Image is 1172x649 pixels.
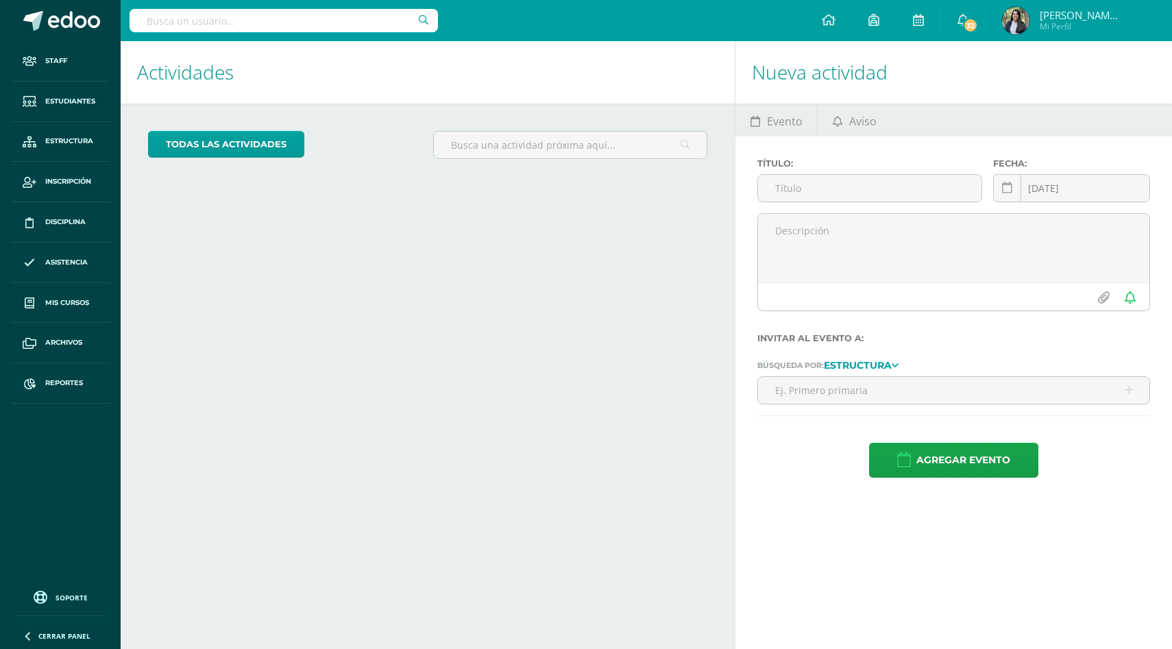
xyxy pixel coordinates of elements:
[56,593,88,602] span: Soporte
[45,257,88,268] span: Asistencia
[757,158,981,169] label: Título:
[818,103,891,136] a: Aviso
[758,377,1149,404] input: Ej. Primero primaria
[757,333,1150,343] label: Invitar al evento a:
[767,105,803,138] span: Evento
[45,56,67,66] span: Staff
[994,175,1149,201] input: Fecha de entrega
[148,131,304,158] a: todas las Actividades
[45,337,82,348] span: Archivos
[45,136,93,147] span: Estructura
[963,18,978,33] span: 33
[45,176,91,187] span: Inscripción
[11,41,110,82] a: Staff
[849,105,877,138] span: Aviso
[11,323,110,363] a: Archivos
[38,631,90,641] span: Cerrar panel
[824,359,892,371] strong: Estructura
[757,360,824,370] span: Búsqueda por:
[434,132,707,158] input: Busca una actividad próxima aquí...
[11,283,110,323] a: Mis cursos
[758,175,981,201] input: Título
[11,363,110,404] a: Reportes
[16,587,104,606] a: Soporte
[11,122,110,162] a: Estructura
[1040,8,1122,22] span: [PERSON_NAME] [PERSON_NAME]
[11,162,110,202] a: Inscripción
[45,217,86,228] span: Disciplina
[824,360,899,369] a: Estructura
[752,41,1156,103] h1: Nueva actividad
[1040,21,1122,32] span: Mi Perfil
[45,378,83,389] span: Reportes
[45,96,95,107] span: Estudiantes
[11,202,110,243] a: Disciplina
[11,82,110,122] a: Estudiantes
[1002,7,1029,34] img: 247ceca204fa65a9317ba2c0f2905932.png
[735,103,817,136] a: Evento
[916,443,1010,477] span: Agregar evento
[130,9,438,32] input: Busca un usuario...
[869,443,1038,478] button: Agregar evento
[137,41,718,103] h1: Actividades
[45,297,89,308] span: Mis cursos
[993,158,1150,169] label: Fecha:
[11,243,110,283] a: Asistencia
